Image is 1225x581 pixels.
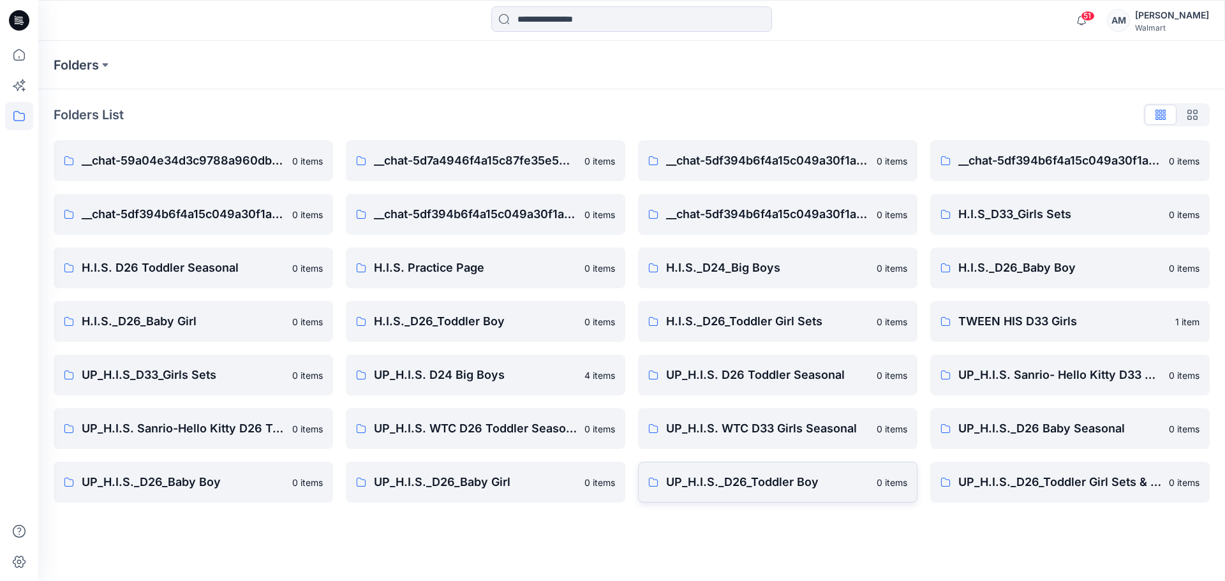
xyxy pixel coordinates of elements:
[346,408,625,449] a: UP_H.I.S. WTC D26 Toddler Seasonal0 items
[584,369,615,382] p: 4 items
[958,259,1161,277] p: H.I.S._D26_Baby Boy
[292,261,323,275] p: 0 items
[666,420,869,438] p: UP_H.I.S. WTC D33 Girls Seasonal
[638,408,917,449] a: UP_H.I.S. WTC D33 Girls Seasonal0 items
[1169,422,1199,436] p: 0 items
[1169,369,1199,382] p: 0 items
[877,261,907,275] p: 0 items
[1135,23,1209,33] div: Walmart
[958,205,1161,223] p: H.I.S_D33_Girls Sets
[877,476,907,489] p: 0 items
[877,154,907,168] p: 0 items
[374,420,577,438] p: UP_H.I.S. WTC D26 Toddler Seasonal
[877,315,907,328] p: 0 items
[292,476,323,489] p: 0 items
[958,366,1161,384] p: UP_H.I.S. Sanrio- Hello Kitty D33 Girls
[1169,261,1199,275] p: 0 items
[1081,11,1095,21] span: 51
[584,154,615,168] p: 0 items
[930,408,1210,449] a: UP_H.I.S._D26 Baby Seasonal0 items
[1175,315,1199,328] p: 1 item
[292,369,323,382] p: 0 items
[638,301,917,342] a: H.I.S._D26_Toddler Girl Sets0 items
[1169,154,1199,168] p: 0 items
[584,208,615,221] p: 0 items
[54,56,99,74] a: Folders
[54,194,333,235] a: __chat-5df394b6f4a15c049a30f1a9-5ea88608f4a15c17c164db4e0 items
[666,205,869,223] p: __chat-5df394b6f4a15c049a30f1a9-5fe20283f4a15cd81e691154
[82,473,285,491] p: UP_H.I.S._D26_Baby Boy
[930,247,1210,288] a: H.I.S._D26_Baby Boy0 items
[374,205,577,223] p: __chat-5df394b6f4a15c049a30f1a9-5fc80c83f4a15c77ea02bd14
[958,473,1161,491] p: UP_H.I.S._D26_Toddler Girl Sets & Dresses
[54,462,333,503] a: UP_H.I.S._D26_Baby Boy0 items
[877,422,907,436] p: 0 items
[54,247,333,288] a: H.I.S. D26 Toddler Seasonal0 items
[638,462,917,503] a: UP_H.I.S._D26_Toddler Boy0 items
[82,420,285,438] p: UP_H.I.S. Sanrio-Hello Kitty D26 Toddler Girls
[82,259,285,277] p: H.I.S. D26 Toddler Seasonal
[930,462,1210,503] a: UP_H.I.S._D26_Toddler Girl Sets & Dresses0 items
[958,152,1161,170] p: __chat-5df394b6f4a15c049a30f1a9-5ea885e0f4a15c17be65c6c4
[82,152,285,170] p: __chat-59a04e34d3c9788a960db54d-5df394b6f4a15c049a30f1a9
[877,369,907,382] p: 0 items
[346,301,625,342] a: H.I.S._D26_Toddler Boy0 items
[292,154,323,168] p: 0 items
[54,408,333,449] a: UP_H.I.S. Sanrio-Hello Kitty D26 Toddler Girls0 items
[666,473,869,491] p: UP_H.I.S._D26_Toddler Boy
[292,208,323,221] p: 0 items
[958,420,1161,438] p: UP_H.I.S._D26 Baby Seasonal
[346,194,625,235] a: __chat-5df394b6f4a15c049a30f1a9-5fc80c83f4a15c77ea02bd140 items
[584,422,615,436] p: 0 items
[666,152,869,170] p: __chat-5df394b6f4a15c049a30f1a9-5ea88596f4a15c17be65c6b8
[666,366,869,384] p: UP_H.I.S. D26 Toddler Seasonal
[1169,476,1199,489] p: 0 items
[374,313,577,330] p: H.I.S._D26_Toddler Boy
[292,315,323,328] p: 0 items
[1169,208,1199,221] p: 0 items
[54,355,333,395] a: UP_H.I.S_D33_Girls Sets0 items
[638,355,917,395] a: UP_H.I.S. D26 Toddler Seasonal0 items
[54,301,333,342] a: H.I.S._D26_Baby Girl0 items
[638,140,917,181] a: __chat-5df394b6f4a15c049a30f1a9-5ea88596f4a15c17be65c6b80 items
[1107,9,1130,32] div: AM
[346,247,625,288] a: H.I.S. Practice Page0 items
[930,355,1210,395] a: UP_H.I.S. Sanrio- Hello Kitty D33 Girls0 items
[930,301,1210,342] a: TWEEN HIS D33 Girls1 item
[930,140,1210,181] a: __chat-5df394b6f4a15c049a30f1a9-5ea885e0f4a15c17be65c6c40 items
[54,105,124,124] p: Folders List
[638,194,917,235] a: __chat-5df394b6f4a15c049a30f1a9-5fe20283f4a15cd81e6911540 items
[584,476,615,489] p: 0 items
[958,313,1168,330] p: TWEEN HIS D33 Girls
[346,140,625,181] a: __chat-5d7a4946f4a15c87fe35e50d-5df394b6f4a15c049a30f1a90 items
[930,194,1210,235] a: H.I.S_D33_Girls Sets0 items
[877,208,907,221] p: 0 items
[292,422,323,436] p: 0 items
[584,315,615,328] p: 0 items
[374,366,577,384] p: UP_H.I.S. D24 Big Boys
[638,247,917,288] a: H.I.S._D24_Big Boys0 items
[374,259,577,277] p: H.I.S. Practice Page
[54,140,333,181] a: __chat-59a04e34d3c9788a960db54d-5df394b6f4a15c049a30f1a90 items
[346,355,625,395] a: UP_H.I.S. D24 Big Boys4 items
[666,259,869,277] p: H.I.S._D24_Big Boys
[82,313,285,330] p: H.I.S._D26_Baby Girl
[1135,8,1209,23] div: [PERSON_NAME]
[82,205,285,223] p: __chat-5df394b6f4a15c049a30f1a9-5ea88608f4a15c17c164db4e
[82,366,285,384] p: UP_H.I.S_D33_Girls Sets
[666,313,869,330] p: H.I.S._D26_Toddler Girl Sets
[584,261,615,275] p: 0 items
[374,473,577,491] p: UP_H.I.S._D26_Baby Girl
[374,152,577,170] p: __chat-5d7a4946f4a15c87fe35e50d-5df394b6f4a15c049a30f1a9
[346,462,625,503] a: UP_H.I.S._D26_Baby Girl0 items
